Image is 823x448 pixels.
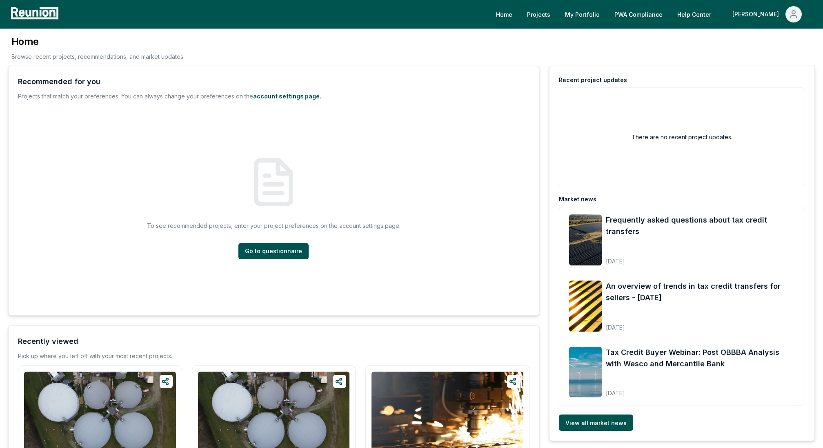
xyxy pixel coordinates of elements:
[606,317,795,332] div: [DATE]
[18,93,253,100] span: Projects that match your preferences. You can always change your preferences on the
[732,6,782,22] div: [PERSON_NAME]
[559,415,633,431] a: View all market news
[632,133,732,141] h2: There are no recent project updates.
[569,281,602,332] img: An overview of trends in tax credit transfers for sellers - September 2025
[11,35,185,48] h3: Home
[18,352,172,360] div: Pick up where you left off with your most recent projects.
[606,347,795,370] a: Tax Credit Buyer Webinar: Post OBBBA Analysis with Wesco and Mercantile Bank
[238,243,309,259] a: Go to questionnaire
[253,93,321,100] a: account settings page.
[569,214,602,265] img: Frequently asked questions about tax credit transfers
[726,6,808,22] button: [PERSON_NAME]
[558,6,606,22] a: My Portfolio
[147,221,400,230] p: To see recommended projects, enter your project preferences on the account settings page.
[559,76,627,84] div: Recent project updates
[489,6,519,22] a: Home
[606,383,795,397] div: [DATE]
[11,52,185,61] p: Browse recent projects, recommendations, and market updates.
[489,6,815,22] nav: Main
[671,6,718,22] a: Help Center
[18,336,78,347] div: Recently viewed
[606,251,795,265] div: [DATE]
[608,6,669,22] a: PWA Compliance
[559,195,596,203] div: Market news
[520,6,557,22] a: Projects
[18,76,100,87] div: Recommended for you
[569,347,602,398] img: Tax Credit Buyer Webinar: Post OBBBA Analysis with Wesco and Mercantile Bank
[606,281,795,303] a: An overview of trends in tax credit transfers for sellers - [DATE]
[606,214,795,237] a: Frequently asked questions about tax credit transfers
